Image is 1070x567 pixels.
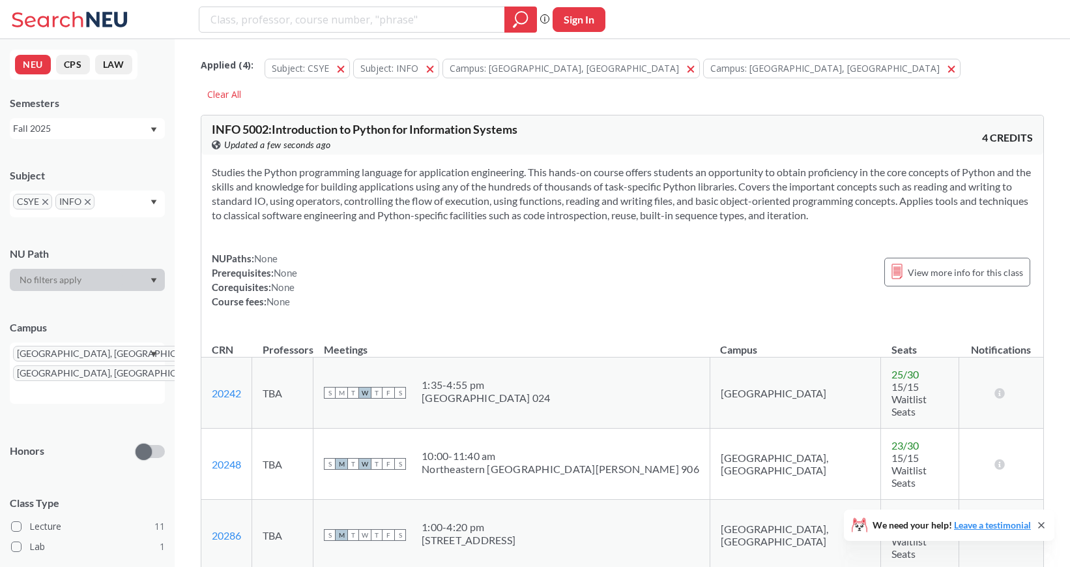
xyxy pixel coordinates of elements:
[324,529,336,541] span: S
[10,96,165,110] div: Semesters
[347,387,359,399] span: T
[703,59,961,78] button: Campus: [GEOGRAPHIC_DATA], [GEOGRAPHIC_DATA]
[151,200,157,205] svg: Dropdown arrow
[504,7,537,33] div: magnifying glass
[982,130,1033,145] span: 4 CREDITS
[324,387,336,399] span: S
[394,458,406,470] span: S
[908,264,1023,281] span: View more info for this class
[353,59,439,78] button: Subject: INFO
[274,267,297,279] span: None
[959,329,1043,358] th: Notifications
[13,194,52,209] span: CSYEX to remove pill
[212,387,241,399] a: 20242
[422,463,699,476] div: Northeastern [GEOGRAPHIC_DATA][PERSON_NAME] 906
[336,529,347,541] span: M
[10,444,44,459] p: Honors
[873,521,1031,530] span: We need your help!
[954,519,1031,530] a: Leave a testimonial
[13,121,149,136] div: Fall 2025
[212,165,1033,222] section: Studies the Python programming language for application engineering. This hands-on course offers ...
[881,329,959,358] th: Seats
[359,387,371,399] span: W
[252,358,313,429] td: TBA
[56,55,90,74] button: CPS
[10,168,165,183] div: Subject
[265,59,350,78] button: Subject: CSYE
[55,194,94,209] span: INFOX to remove pill
[10,320,165,335] div: Campus
[710,62,940,74] span: Campus: [GEOGRAPHIC_DATA], [GEOGRAPHIC_DATA]
[710,429,880,500] td: [GEOGRAPHIC_DATA], [GEOGRAPHIC_DATA]
[442,59,700,78] button: Campus: [GEOGRAPHIC_DATA], [GEOGRAPHIC_DATA]
[209,8,495,31] input: Class, professor, course number, "phrase"
[891,368,919,380] span: 25 / 30
[85,199,91,205] svg: X to remove pill
[13,365,220,381] span: [GEOGRAPHIC_DATA], [GEOGRAPHIC_DATA]X to remove pill
[710,329,880,358] th: Campus
[254,253,278,264] span: None
[324,458,336,470] span: S
[154,519,165,534] span: 11
[10,343,165,404] div: [GEOGRAPHIC_DATA], [GEOGRAPHIC_DATA]X to remove pill[GEOGRAPHIC_DATA], [GEOGRAPHIC_DATA]X to remo...
[383,529,394,541] span: F
[891,380,927,418] span: 15/15 Waitlist Seats
[360,62,418,74] span: Subject: INFO
[212,458,241,470] a: 20248
[891,452,927,489] span: 15/15 Waitlist Seats
[336,458,347,470] span: M
[151,278,157,283] svg: Dropdown arrow
[359,458,371,470] span: W
[212,529,241,542] a: 20286
[10,269,165,291] div: Dropdown arrow
[160,540,165,554] span: 1
[422,450,699,463] div: 10:00 - 11:40 am
[422,378,550,391] div: 1:35 - 4:55 pm
[513,10,528,29] svg: magnifying glass
[10,247,165,261] div: NU Path
[201,58,253,72] span: Applied ( 4 ):
[359,529,371,541] span: W
[371,529,383,541] span: T
[891,523,927,560] span: 15/15 Waitlist Seats
[151,352,157,357] svg: Dropdown arrow
[371,387,383,399] span: T
[224,138,331,152] span: Updated a few seconds ago
[383,458,394,470] span: F
[10,191,165,217] div: CSYEX to remove pillINFOX to remove pillDropdown arrow
[252,429,313,500] td: TBA
[42,199,48,205] svg: X to remove pill
[450,62,679,74] span: Campus: [GEOGRAPHIC_DATA], [GEOGRAPHIC_DATA]
[394,529,406,541] span: S
[95,55,132,74] button: LAW
[383,387,394,399] span: F
[422,521,515,534] div: 1:00 - 4:20 pm
[10,496,165,510] span: Class Type
[13,346,220,361] span: [GEOGRAPHIC_DATA], [GEOGRAPHIC_DATA]X to remove pill
[11,538,165,555] label: Lab
[422,391,550,405] div: [GEOGRAPHIC_DATA] 024
[553,7,605,32] button: Sign In
[347,458,359,470] span: T
[212,343,233,357] div: CRN
[267,296,290,307] span: None
[252,329,313,358] th: Professors
[891,439,919,452] span: 23 / 30
[394,387,406,399] span: S
[201,85,248,104] div: Clear All
[371,458,383,470] span: T
[422,534,515,547] div: [STREET_ADDRESS]
[710,358,880,429] td: [GEOGRAPHIC_DATA]
[272,62,329,74] span: Subject: CSYE
[10,118,165,139] div: Fall 2025Dropdown arrow
[11,518,165,535] label: Lecture
[212,122,517,136] span: INFO 5002 : Introduction to Python for Information Systems
[313,329,710,358] th: Meetings
[15,55,51,74] button: NEU
[151,127,157,132] svg: Dropdown arrow
[271,281,295,293] span: None
[212,251,297,309] div: NUPaths: Prerequisites: Corequisites: Course fees:
[347,529,359,541] span: T
[336,387,347,399] span: M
